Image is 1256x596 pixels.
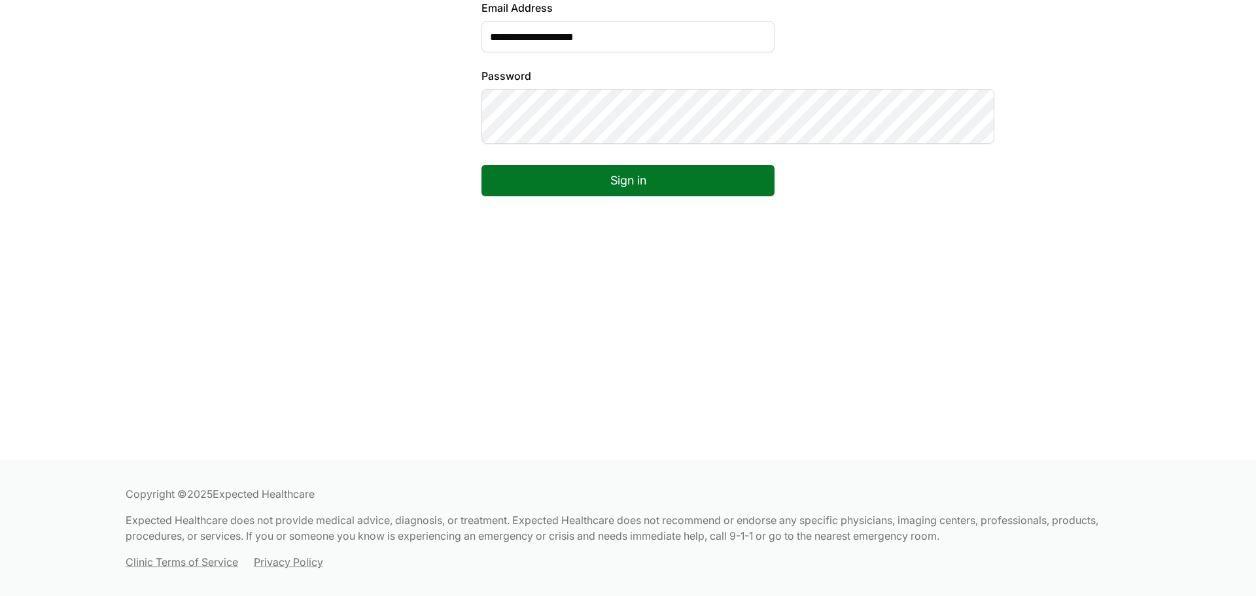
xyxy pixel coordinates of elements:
label: Password [481,68,994,84]
a: Privacy Policy [254,554,323,570]
p: Copyright © 2025 Expected Healthcare [126,486,1130,502]
a: Clinic Terms of Service [126,554,238,570]
button: Sign in [481,165,775,196]
p: Expected Healthcare does not provide medical advice, diagnosis, or treatment. Expected Healthcare... [126,512,1130,544]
